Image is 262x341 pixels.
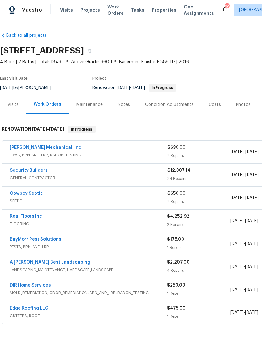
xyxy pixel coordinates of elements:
[10,267,167,273] span: LANDSCAPING_MAINTENANCE, HARDSCAPE_LANDSCAPE
[76,102,103,108] div: Maintenance
[2,126,64,133] h6: RENOVATION
[167,237,184,242] span: $175.00
[68,126,95,132] span: In Progress
[92,86,176,90] span: Renovation
[231,195,259,201] span: -
[225,4,229,10] div: 99
[230,265,243,269] span: [DATE]
[10,214,42,219] a: Real Floors Inc
[10,198,167,204] span: SEPTIC
[230,242,243,246] span: [DATE]
[230,288,243,292] span: [DATE]
[231,196,244,200] span: [DATE]
[10,175,167,181] span: GENERAL_CONTRACTOR
[184,4,214,16] span: Geo Assignments
[245,173,259,177] span: [DATE]
[10,283,51,288] a: DIR Home Services
[152,7,176,13] span: Properties
[230,287,258,293] span: -
[167,306,186,310] span: $475.00
[92,76,106,80] span: Project
[107,4,123,16] span: Work Orders
[167,198,231,205] div: 2 Repairs
[167,267,230,274] div: 4 Repairs
[10,191,43,196] a: Cowboy Septic
[10,306,48,310] a: Edge Roofing LLC
[145,102,194,108] div: Condition Adjustments
[10,260,90,265] a: A [PERSON_NAME] Best Landscaping
[149,86,176,90] span: In Progress
[21,7,42,13] span: Maestro
[245,242,258,246] span: [DATE]
[245,219,258,223] span: [DATE]
[167,313,230,320] div: 1 Repair
[167,191,186,196] span: $650.00
[230,219,243,223] span: [DATE]
[231,150,244,154] span: [DATE]
[167,145,186,150] span: $630.00
[245,288,258,292] span: [DATE]
[167,221,230,228] div: 2 Repairs
[167,260,190,265] span: $2,207.00
[231,173,244,177] span: [DATE]
[60,7,73,13] span: Visits
[167,244,230,251] div: 1 Repair
[230,218,258,224] span: -
[10,168,48,173] a: Security Builders
[34,101,61,108] div: Work Orders
[118,102,130,108] div: Notes
[167,214,189,219] span: $4,252.92
[167,153,231,159] div: 2 Repairs
[10,237,61,242] a: BayMorr Pest Solutions
[10,244,167,250] span: PESTS, BRN_AND_LRR
[10,290,167,296] span: MOLD_REMEDIATION, ODOR_REMEDIATION, BRN_AND_LRR, RADON_TESTING
[8,102,19,108] div: Visits
[117,86,130,90] span: [DATE]
[84,45,95,56] button: Copy Address
[132,86,145,90] span: [DATE]
[10,145,81,150] a: [PERSON_NAME] Mechanical, Inc
[131,8,144,12] span: Tasks
[32,127,64,131] span: -
[230,264,258,270] span: -
[245,265,258,269] span: [DATE]
[167,168,190,173] span: $12,307.14
[245,150,259,154] span: [DATE]
[49,127,64,131] span: [DATE]
[230,241,258,247] span: -
[10,152,167,158] span: HVAC, BRN_AND_LRR, RADON_TESTING
[167,290,230,297] div: 1 Repair
[231,149,259,155] span: -
[230,310,258,316] span: -
[117,86,145,90] span: -
[231,172,259,178] span: -
[10,221,167,227] span: FLOORING
[245,310,258,315] span: [DATE]
[167,283,185,288] span: $250.00
[209,102,221,108] div: Costs
[236,102,251,108] div: Photos
[80,7,100,13] span: Projects
[32,127,47,131] span: [DATE]
[10,313,167,319] span: GUTTERS, ROOF
[245,196,259,200] span: [DATE]
[167,176,231,182] div: 34 Repairs
[230,310,243,315] span: [DATE]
